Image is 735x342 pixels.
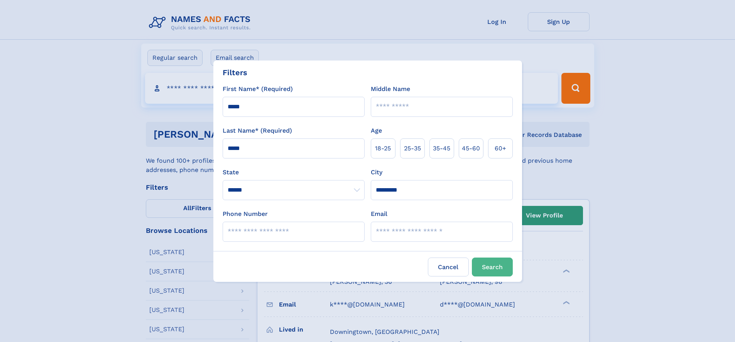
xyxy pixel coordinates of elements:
[428,258,469,276] label: Cancel
[404,144,421,153] span: 25‑35
[223,126,292,135] label: Last Name* (Required)
[495,144,506,153] span: 60+
[371,209,387,219] label: Email
[223,84,293,94] label: First Name* (Required)
[433,144,450,153] span: 35‑45
[472,258,513,276] button: Search
[223,67,247,78] div: Filters
[223,168,365,177] label: State
[371,168,382,177] label: City
[371,126,382,135] label: Age
[462,144,480,153] span: 45‑60
[375,144,391,153] span: 18‑25
[223,209,268,219] label: Phone Number
[371,84,410,94] label: Middle Name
